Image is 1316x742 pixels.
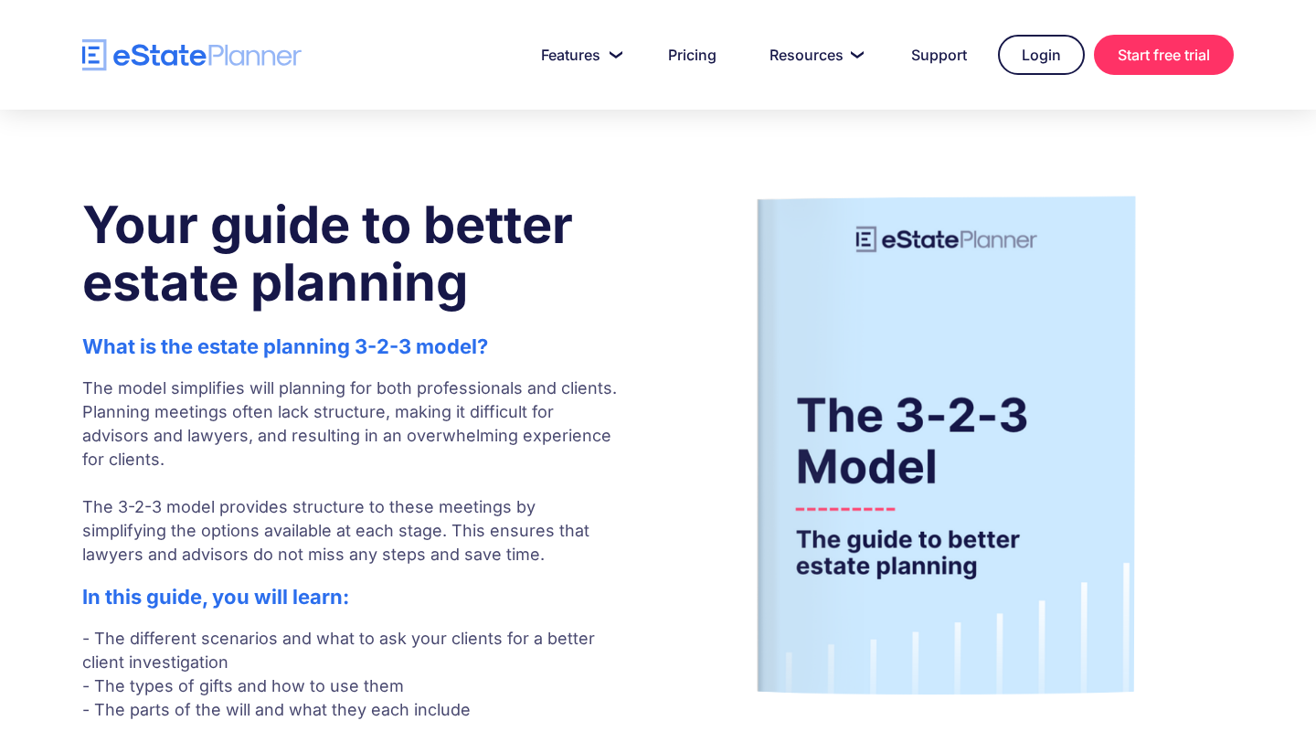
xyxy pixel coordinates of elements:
strong: Your guide to better estate planning [82,194,573,313]
h2: What is the estate planning 3-2-3 model? [82,334,623,358]
p: - The different scenarios and what to ask your clients for a better client investigation - The ty... [82,627,623,722]
p: The model simplifies will planning for both professionals and clients. Planning meetings often la... [82,376,623,567]
a: Start free trial [1094,35,1234,75]
h2: In this guide, you will learn: [82,585,623,609]
a: Login [998,35,1085,75]
a: Support [889,37,989,73]
a: Pricing [646,37,738,73]
a: Resources [748,37,880,73]
a: Features [519,37,637,73]
a: home [82,39,302,71]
